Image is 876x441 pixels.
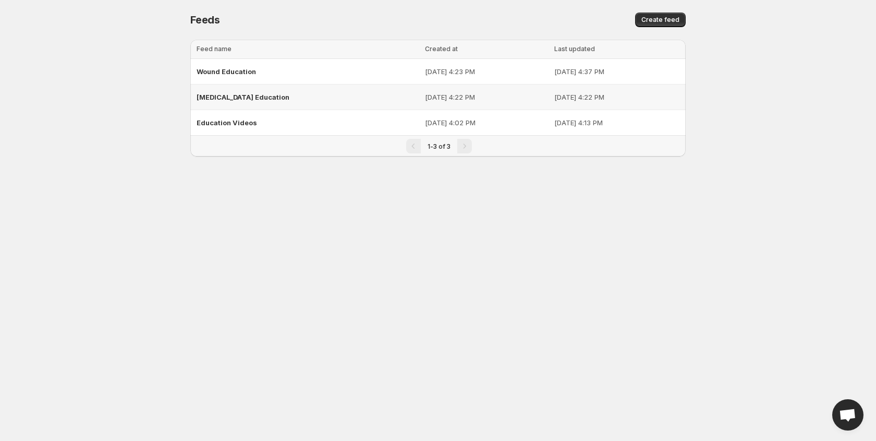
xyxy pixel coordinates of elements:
button: Create feed [635,13,686,27]
p: [DATE] 4:22 PM [554,92,679,102]
p: [DATE] 4:23 PM [425,66,547,77]
p: [DATE] 4:13 PM [554,117,679,128]
p: [DATE] 4:02 PM [425,117,547,128]
span: [MEDICAL_DATA] Education [197,93,289,101]
span: Last updated [554,45,595,53]
a: Open chat [832,399,863,431]
span: Education Videos [197,118,257,127]
span: 1-3 of 3 [428,142,451,150]
span: Wound Education [197,67,256,76]
span: Created at [425,45,458,53]
span: Create feed [641,16,679,24]
span: Feed name [197,45,232,53]
span: Feeds [190,14,220,26]
nav: Pagination [190,135,686,157]
p: [DATE] 4:22 PM [425,92,547,102]
p: [DATE] 4:37 PM [554,66,679,77]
